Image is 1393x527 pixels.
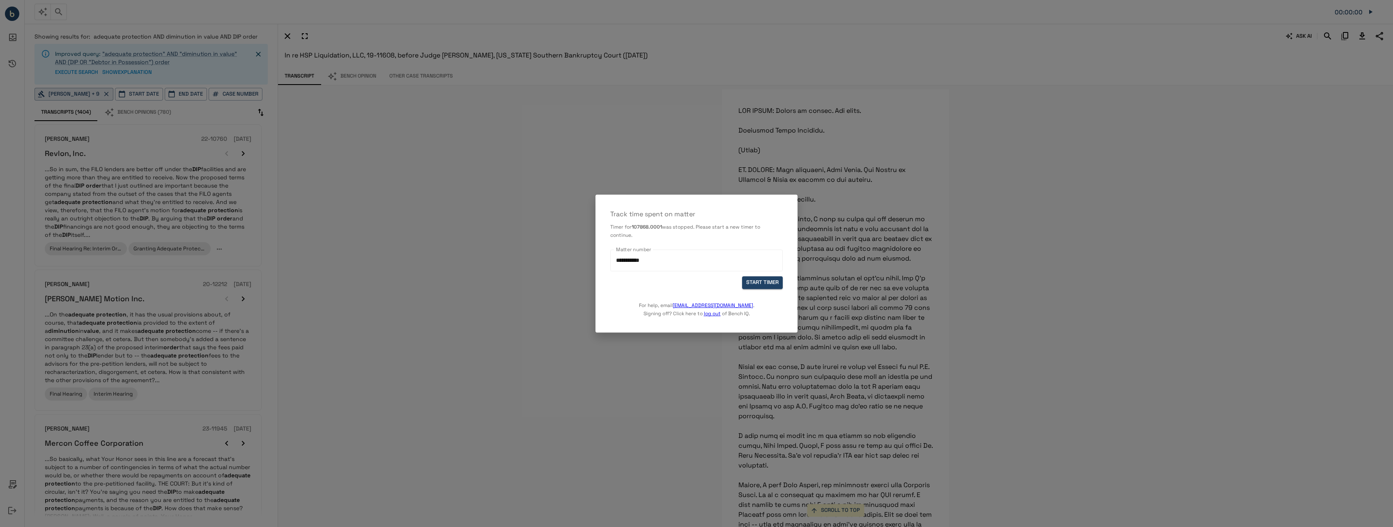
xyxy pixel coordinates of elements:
label: Matter number [616,246,651,253]
span: was stopped. Please start a new timer to continue. [610,224,760,238]
span: Timer for [610,224,632,230]
p: Track time spent on matter [610,209,783,219]
a: log out [704,310,721,317]
a: [EMAIL_ADDRESS][DOMAIN_NAME] [673,302,753,309]
b: 107868.0001 [632,224,662,230]
button: START TIMER [742,276,783,289]
p: For help, email . Signing off? Click here to of Bench IQ. [639,289,754,318]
